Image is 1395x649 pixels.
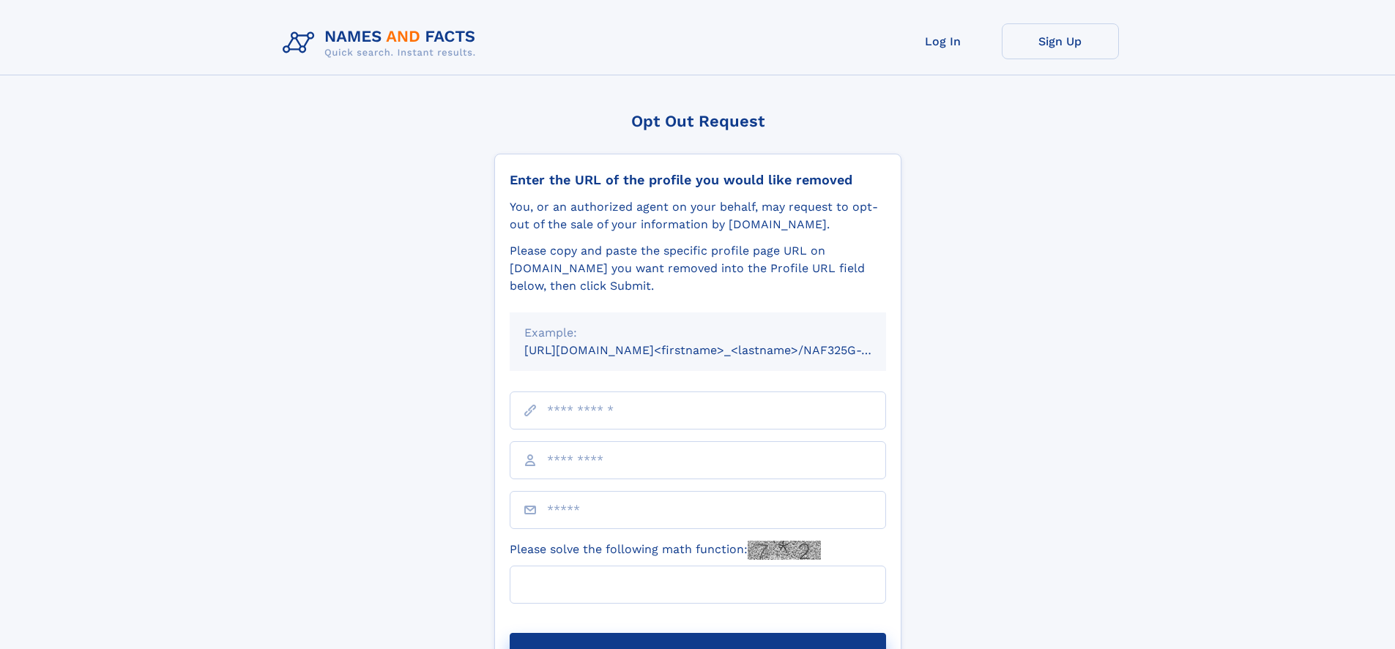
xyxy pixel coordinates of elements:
[1002,23,1119,59] a: Sign Up
[885,23,1002,59] a: Log In
[510,172,886,188] div: Enter the URL of the profile you would like removed
[494,112,901,130] div: Opt Out Request
[524,343,914,357] small: [URL][DOMAIN_NAME]<firstname>_<lastname>/NAF325G-xxxxxxxx
[277,23,488,63] img: Logo Names and Facts
[510,198,886,233] div: You, or an authorized agent on your behalf, may request to opt-out of the sale of your informatio...
[524,324,871,342] div: Example:
[510,541,821,560] label: Please solve the following math function:
[510,242,886,295] div: Please copy and paste the specific profile page URL on [DOMAIN_NAME] you want removed into the Pr...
